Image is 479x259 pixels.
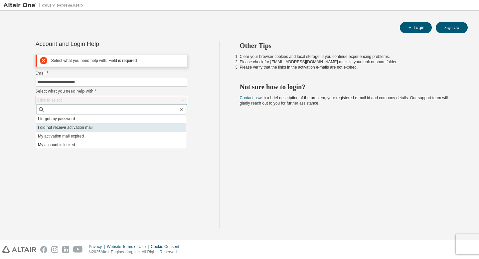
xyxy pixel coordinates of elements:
button: Login [400,22,432,33]
li: I forgot my password [36,115,186,123]
h2: Other Tips [240,41,456,50]
button: Sign Up [436,22,468,33]
span: with a brief description of the problem, your registered e-mail id and company details. Our suppo... [240,96,448,106]
div: Website Terms of Use [107,244,151,249]
img: facebook.svg [40,246,47,253]
div: Account and Login Help [36,41,157,47]
div: Click to select [36,96,187,104]
img: youtube.svg [73,246,83,253]
p: © 2025 Altair Engineering, Inc. All Rights Reserved. [89,249,183,255]
label: Select what you need help with [36,89,187,94]
div: Cookie Consent [151,244,183,249]
img: Altair One [3,2,86,9]
li: Clear your browser cookies and local storage, if you continue experiencing problems. [240,54,456,59]
div: Privacy [89,244,107,249]
div: Click to select [37,98,62,103]
li: Please verify that the links in the activation e-mails are not expired. [240,65,456,70]
img: altair_logo.svg [2,246,36,253]
img: linkedin.svg [62,246,69,253]
label: Email [36,71,187,76]
a: Contact us [240,96,259,100]
div: Select what you need help with: Field is required [51,58,184,63]
li: Please check for [EMAIL_ADDRESS][DOMAIN_NAME] mails in your junk or spam folder. [240,59,456,65]
img: instagram.svg [51,246,58,253]
h2: Not sure how to login? [240,83,456,91]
